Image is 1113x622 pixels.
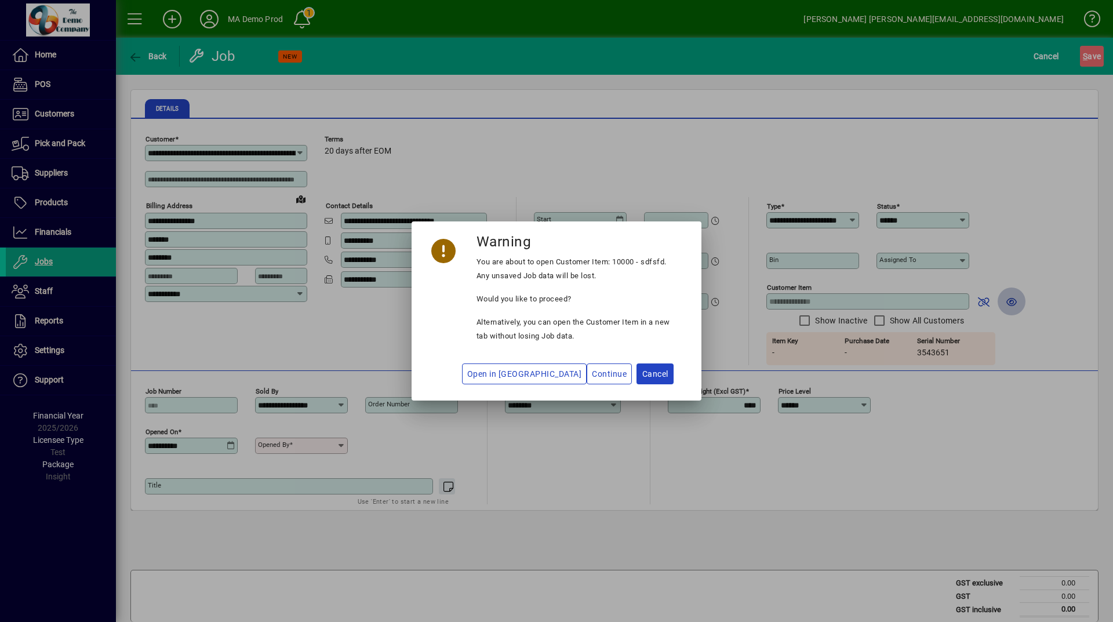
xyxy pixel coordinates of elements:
button: Continue [587,363,632,384]
button: Open in [GEOGRAPHIC_DATA] [462,363,587,384]
span: Continue [592,367,627,381]
p: Would you like to proceed? [477,292,572,306]
h3: Warning [477,233,532,250]
span: Cancel [642,367,668,381]
p: You are about to open Customer Item: 10000 - sdfsfd. Any unsaved Job data will be lost. [477,255,679,283]
p: Alternatively, you can open the Customer Item in a new tab without losing Job data. [477,315,679,343]
span: Open in [GEOGRAPHIC_DATA] [467,367,582,381]
button: Cancel [636,363,674,384]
